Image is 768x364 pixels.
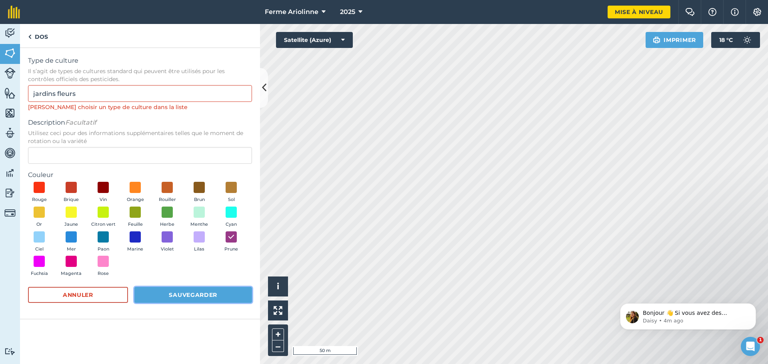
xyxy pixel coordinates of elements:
font: Herbe [160,221,174,227]
img: Logo fieldmargin [8,6,20,18]
button: Violet [156,231,178,253]
button: Sauvegarder [134,287,252,303]
font: Orange [127,197,144,202]
a: Dos [20,24,56,48]
img: Une icône de point d'interrogation [708,8,717,16]
button: Brun [188,182,210,203]
button: 18 °C [711,32,760,48]
font: Utilisez ceci pour des informations supplémentaires telles que le moment de rotation ou la variété [28,129,243,145]
button: Magenta [60,256,82,277]
img: svg+xml;base64,PHN2ZyB4bWxucz0iaHR0cDovL3d3dy53My5vcmcvMjAwMC9zdmciIHdpZHRoPSIxNyIgaGVpZ2h0PSIxNy... [731,7,739,17]
img: svg+xml;base64,PD94bWwgdmVyc2lvbj0iMS4wIiBlbmNvZGluZz0idXRmLTgiPz4KPCEtLSBHZW5lcmF0b3I6IEFkb2JlIE... [4,147,16,159]
font: Mise à niveau [615,8,663,16]
font: Fuchsia [31,271,48,276]
button: + [272,328,284,340]
button: Brique [60,182,82,203]
font: Magenta [61,271,82,276]
font: Paon [98,246,109,252]
font: Feuille [128,221,143,227]
button: Fuchsia [28,256,50,277]
font: ° [726,36,729,44]
font: Il s’agit de types de cultures standard qui peuvent être utilisés pour les contrôles officiels de... [28,68,225,83]
iframe: Chat en direct par interphone [741,337,760,356]
img: Deux bulles de dialogue se chevauchant avec la bulle de gauche au premier plan [685,8,695,16]
button: Orange [124,182,146,203]
font: Jaune [64,221,78,227]
img: svg+xml;base64,PHN2ZyB4bWxucz0iaHR0cDovL3d3dy53My5vcmcvMjAwMC9zdmciIHdpZHRoPSI1NiIgaGVpZ2h0PSI2MC... [4,107,16,119]
button: Annuler [28,287,128,303]
button: Mer [60,231,82,253]
font: Ciel [35,246,44,252]
img: svg+xml;base64,PHN2ZyB4bWxucz0iaHR0cDovL3d3dy53My5vcmcvMjAwMC9zdmciIHdpZHRoPSI1NiIgaGVpZ2h0PSI2MC... [4,87,16,99]
img: svg+xml;base64,PD94bWwgdmVyc2lvbj0iMS4wIiBlbmNvZGluZz0idXRmLTgiPz4KPCEtLSBHZW5lcmF0b3I6IEFkb2JlIE... [4,187,16,199]
button: i [268,276,288,296]
button: Menthe [188,207,210,228]
font: Cyan [226,221,237,227]
img: svg+xml;base64,PD94bWwgdmVyc2lvbj0iMS4wIiBlbmNvZGluZz0idXRmLTgiPz4KPCEtLSBHZW5lcmF0b3I6IEFkb2JlIE... [4,27,16,39]
font: Facultatif [65,119,96,126]
font: Type de culture [28,57,78,64]
font: Menthe [190,221,208,227]
button: Sol [220,182,242,203]
button: Imprimer [646,32,703,48]
button: Marine [124,231,146,253]
font: Sol [228,197,235,202]
button: Paon [92,231,114,253]
img: svg+xml;base64,PD94bWwgdmVyc2lvbj0iMS4wIiBlbmNvZGluZz0idXRmLTgiPz4KPCEtLSBHZW5lcmF0b3I6IEFkb2JlIE... [4,207,16,219]
font: Dos [35,33,48,40]
a: Mise à niveau [608,6,670,18]
button: Satellite (Azure) [276,32,353,48]
input: Commencez à taper pour rechercher le type de culture [28,85,252,102]
font: Rouiller [159,197,176,202]
button: Lilas [188,231,210,253]
img: svg+xml;base64,PHN2ZyB4bWxucz0iaHR0cDovL3d3dy53My5vcmcvMjAwMC9zdmciIHdpZHRoPSIxOCIgaGVpZ2h0PSIyNC... [228,232,235,242]
img: svg+xml;base64,PD94bWwgdmVyc2lvbj0iMS4wIiBlbmNvZGluZz0idXRmLTgiPz4KPCEtLSBHZW5lcmF0b3I6IEFkb2JlIE... [739,32,755,48]
button: Prune [220,231,242,253]
img: svg+xml;base64,PHN2ZyB4bWxucz0iaHR0cDovL3d3dy53My5vcmcvMjAwMC9zdmciIHdpZHRoPSI1NiIgaGVpZ2h0PSI2MC... [4,47,16,59]
font: Couleur [28,171,53,179]
font: Prune [224,246,238,252]
font: 2025 [340,8,355,16]
button: Citron vert [92,207,114,228]
font: C [729,36,733,44]
span: i [277,281,279,291]
font: Violet [161,246,174,252]
img: svg+xml;base64,PD94bWwgdmVyc2lvbj0iMS4wIiBlbmNvZGluZz0idXRmLTgiPz4KPCEtLSBHZW5lcmF0b3I6IEFkb2JlIE... [4,167,16,179]
button: Ciel [28,231,50,253]
font: Rouge [32,197,47,202]
font: Imprimer [664,36,696,44]
button: Rose [92,256,114,277]
font: Ferme Ariolinne [265,8,318,16]
font: 1 [759,337,762,342]
font: Brun [194,197,205,202]
font: Lilas [194,246,204,252]
button: Herbe [156,207,178,228]
font: Citron vert [91,221,116,227]
font: Marine [127,246,143,252]
button: Jaune [60,207,82,228]
font: Sauvegarder [169,291,217,298]
font: Or [36,221,42,227]
button: Cyan [220,207,242,228]
img: Quatre flèches, une pointant en haut à gauche, une en haut à droite, une en bas à droite et la de... [274,306,282,315]
button: Rouge [28,182,50,203]
iframe: Message de notifications d'interphone [608,286,768,342]
font: [PERSON_NAME] choisir un type de culture dans la liste [28,103,188,111]
img: Une icône en forme de rouage [752,8,762,16]
img: svg+xml;base64,PHN2ZyB4bWxucz0iaHR0cDovL3d3dy53My5vcmcvMjAwMC9zdmciIHdpZHRoPSIxOSIgaGVpZ2h0PSIyNC... [653,35,660,45]
font: Vin [100,197,107,202]
font: Mer [67,246,76,252]
font: Annuler [63,291,93,298]
button: Feuille [124,207,146,228]
font: Brique [64,197,79,202]
font: Rose [98,271,109,276]
img: svg+xml;base64,PHN2ZyB4bWxucz0iaHR0cDovL3d3dy53My5vcmcvMjAwMC9zdmciIHdpZHRoPSI5IiBoZWlnaHQ9IjI0Ii... [28,32,32,42]
font: Description [28,119,65,126]
button: – [272,340,284,352]
button: Or [28,207,50,228]
button: Rouiller [156,182,178,203]
img: svg+xml;base64,PD94bWwgdmVyc2lvbj0iMS4wIiBlbmNvZGluZz0idXRmLTgiPz4KPCEtLSBHZW5lcmF0b3I6IEFkb2JlIE... [4,127,16,139]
